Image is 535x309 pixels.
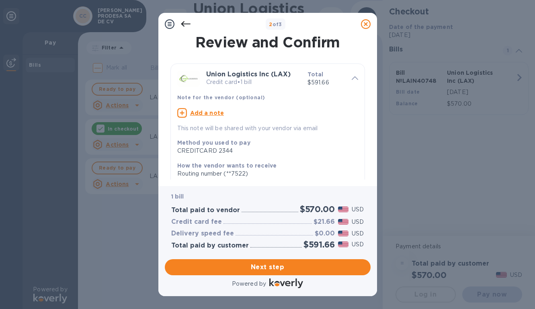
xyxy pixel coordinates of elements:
div: Union Logistics Inc (LAX)Credit card•1 billTotal$591.66Note for the vendor (optional)Add a noteTh... [177,70,358,133]
img: USD [338,241,349,247]
img: USD [338,231,349,236]
h3: $21.66 [314,218,335,226]
h3: $0.00 [315,230,335,237]
h1: Review and Confirm [169,34,367,51]
div: Account number (**3644) [177,178,352,186]
b: Note for the vendor (optional) [177,94,265,100]
p: USD [352,218,364,226]
img: USD [338,219,349,225]
img: USD [338,207,349,212]
b: Method you used to pay [177,139,250,146]
h3: Delivery speed fee [171,230,234,237]
span: Next step [171,262,364,272]
p: Credit card • 1 bill [206,78,301,86]
p: This note will be shared with your vendor via email [177,124,358,133]
b: 1 bill [171,193,184,200]
img: Logo [269,278,303,288]
b: Union Logistics Inc (LAX) [206,70,291,78]
b: How the vendor wants to receive [177,162,277,169]
p: USD [352,229,364,238]
button: Next step [165,259,371,275]
h3: Total paid to vendor [171,207,240,214]
h2: $570.00 [300,204,335,214]
h3: Total paid by customer [171,242,249,250]
p: $591.66 [307,78,345,87]
p: USD [352,240,364,249]
b: Total [307,71,324,78]
div: Routing number (**7522) [177,170,352,178]
div: CREDITCARD 2344 [177,147,352,155]
u: Add a note [190,110,224,116]
span: 2 [269,21,272,27]
b: of 3 [269,21,282,27]
p: USD [352,205,364,214]
h2: $591.66 [303,239,335,250]
p: Powered by [232,280,266,288]
h3: Credit card fee [171,218,222,226]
